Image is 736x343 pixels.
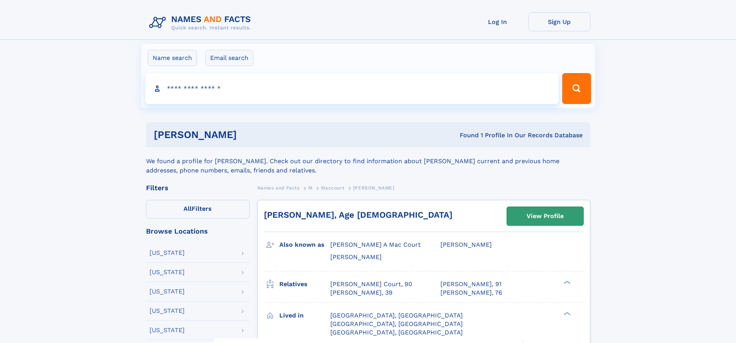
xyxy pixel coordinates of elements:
[150,308,185,314] div: [US_STATE]
[330,253,382,261] span: [PERSON_NAME]
[205,50,253,66] label: Email search
[321,185,344,191] span: Maccourt
[440,280,501,288] a: [PERSON_NAME], 91
[348,131,583,140] div: Found 1 Profile In Our Records Database
[150,250,185,256] div: [US_STATE]
[321,183,344,193] a: Maccourt
[154,130,348,140] h1: [PERSON_NAME]
[146,147,590,175] div: We found a profile for [PERSON_NAME]. Check out our directory to find information about [PERSON_N...
[279,238,330,251] h3: Also known as
[184,205,192,212] span: All
[150,288,185,295] div: [US_STATE]
[308,185,313,191] span: M
[146,200,250,218] label: Filters
[507,207,583,225] a: View Profile
[467,12,529,31] a: Log In
[150,269,185,275] div: [US_STATE]
[146,184,250,191] div: Filters
[264,210,452,220] a: [PERSON_NAME], Age [DEMOGRAPHIC_DATA]
[308,183,313,193] a: M
[330,288,393,297] a: [PERSON_NAME], 39
[330,329,463,336] span: [GEOGRAPHIC_DATA], [GEOGRAPHIC_DATA]
[330,280,412,288] a: [PERSON_NAME] Court, 90
[562,280,571,285] div: ❯
[330,241,421,248] span: [PERSON_NAME] A Mac Court
[529,12,590,31] a: Sign Up
[279,278,330,291] h3: Relatives
[330,320,463,328] span: [GEOGRAPHIC_DATA], [GEOGRAPHIC_DATA]
[148,50,197,66] label: Name search
[279,309,330,322] h3: Lived in
[440,241,492,248] span: [PERSON_NAME]
[440,288,502,297] a: [PERSON_NAME], 76
[527,207,564,225] div: View Profile
[146,228,250,235] div: Browse Locations
[145,73,559,104] input: search input
[562,73,591,104] button: Search Button
[330,312,463,319] span: [GEOGRAPHIC_DATA], [GEOGRAPHIC_DATA]
[562,311,571,316] div: ❯
[257,183,300,193] a: Names and Facts
[146,12,257,33] img: Logo Names and Facts
[353,185,394,191] span: [PERSON_NAME]
[150,327,185,333] div: [US_STATE]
